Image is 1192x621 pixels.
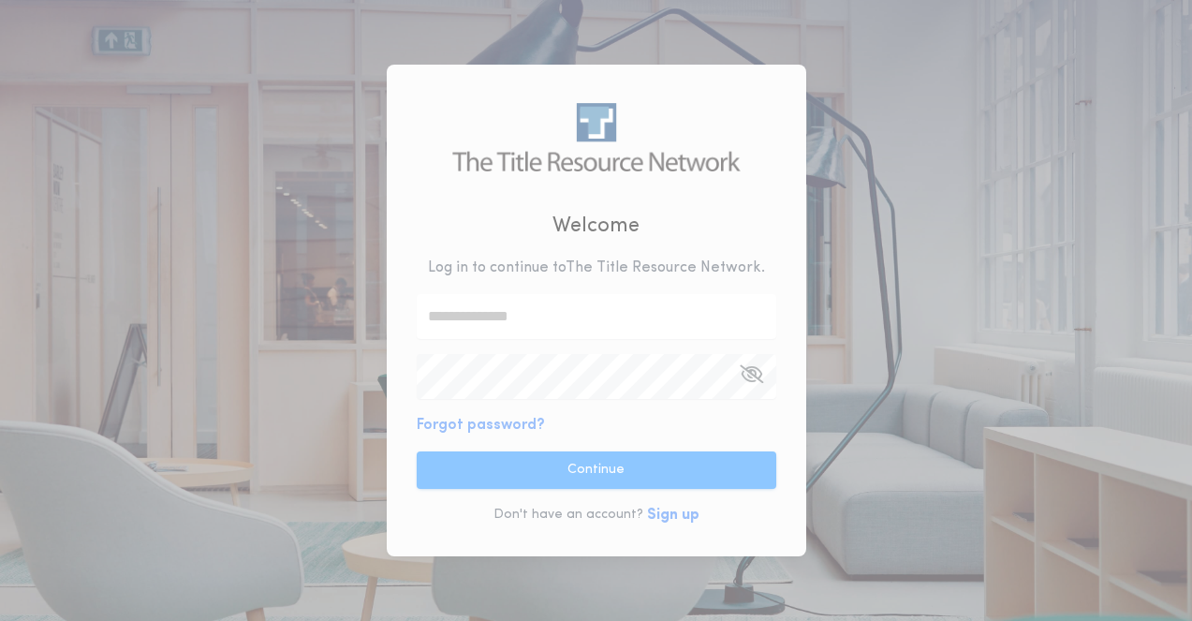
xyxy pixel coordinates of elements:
img: logo [452,103,740,171]
p: Don't have an account? [493,506,643,525]
p: Log in to continue to The Title Resource Network . [428,257,765,279]
button: Continue [417,451,776,489]
button: Forgot password? [417,414,545,436]
h2: Welcome [552,211,640,242]
button: Sign up [647,504,699,526]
